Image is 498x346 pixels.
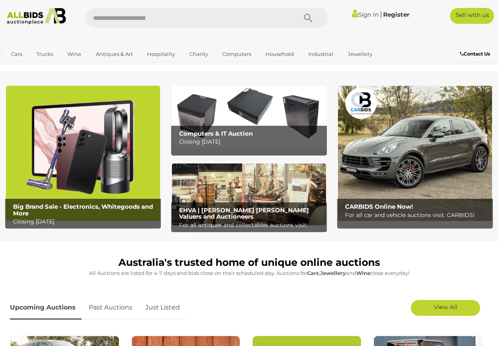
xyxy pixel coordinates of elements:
[139,296,186,319] a: Just Listed
[10,296,82,319] a: Upcoming Auctions
[62,48,86,61] a: Wine
[10,257,488,268] h1: Australia's trusted home of unique online auctions
[356,270,370,276] strong: Wine
[172,86,326,148] a: Computers & IT Auction Computers & IT Auction Closing [DATE]
[338,86,492,221] img: CARBIDS Online Now!
[345,210,489,220] p: For all car and vehicle auctions visit: CARBIDS!
[338,86,492,221] a: CARBIDS Online Now! CARBIDS Online Now! For all car and vehicle auctions visit: CARBIDS!
[4,8,69,25] img: Allbids.com.au
[411,300,480,316] a: View All
[31,48,58,61] a: Trucks
[179,220,323,240] p: For all antiques and collectables auctions visit: EHVA
[179,130,253,137] b: Computers & IT Auction
[35,61,62,74] a: Sports
[320,270,346,276] strong: Jewellery
[380,10,382,19] span: |
[450,8,494,24] a: Sell with us
[303,48,338,61] a: Industrial
[307,270,319,276] strong: Cars
[142,48,180,61] a: Hospitality
[179,206,309,221] b: EHVA | [PERSON_NAME] [PERSON_NAME] Valuers and Auctioneers
[434,303,457,311] span: View All
[383,11,409,18] a: Register
[260,48,299,61] a: Household
[6,48,27,61] a: Cars
[352,11,379,18] a: Sign In
[217,48,256,61] a: Computers
[343,48,378,61] a: Jewellery
[172,86,326,148] img: Computers & IT Auction
[179,137,323,147] p: Closing [DATE]
[91,48,138,61] a: Antiques & Art
[6,61,31,74] a: Office
[288,8,328,28] button: Search
[345,203,413,210] b: CARBIDS Online Now!
[460,51,490,57] b: Contact Us
[13,203,153,217] b: Big Brand Sale - Electronics, Whitegoods and More
[66,61,132,74] a: [GEOGRAPHIC_DATA]
[10,269,488,278] p: All Auctions are listed for 4-7 days and bids close on their scheduled day. Auctions for , and cl...
[172,163,326,225] a: EHVA | Evans Hastings Valuers and Auctioneers EHVA | [PERSON_NAME] [PERSON_NAME] Valuers and Auct...
[460,50,492,58] a: Contact Us
[184,48,213,61] a: Charity
[13,217,157,227] p: Closing [DATE]
[83,296,138,319] a: Past Auctions
[6,86,160,221] a: Big Brand Sale - Electronics, Whitegoods and More Big Brand Sale - Electronics, Whitegoods and Mo...
[6,86,160,221] img: Big Brand Sale - Electronics, Whitegoods and More
[172,163,326,225] img: EHVA | Evans Hastings Valuers and Auctioneers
